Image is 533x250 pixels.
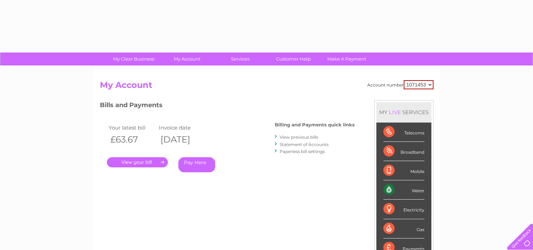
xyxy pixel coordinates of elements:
[100,80,433,93] h2: My Account
[280,142,329,147] a: Statement of Accounts
[376,102,431,122] div: MY SERVICES
[280,134,318,140] a: View previous bills
[157,123,207,132] td: Invoice date
[105,53,163,65] a: My Clear Business
[280,149,325,154] a: Paperless bill settings
[107,132,157,147] th: £63.67
[383,123,424,142] div: Telecoms
[318,53,376,65] a: Make A Payment
[107,123,157,132] td: Your latest bill
[158,53,216,65] a: My Account
[383,219,424,238] div: Gas
[178,157,215,172] a: Pay Here
[388,109,402,116] div: LIVE
[211,53,269,65] a: Services
[275,122,355,127] h4: Billing and Payments quick links
[383,180,424,200] div: Water
[367,80,433,89] div: Account number
[383,161,424,180] div: Mobile
[107,157,168,167] a: .
[100,100,355,112] h3: Bills and Payments
[383,200,424,219] div: Electricity
[157,132,207,147] th: [DATE]
[265,53,322,65] a: Customer Help
[383,142,424,161] div: Broadband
